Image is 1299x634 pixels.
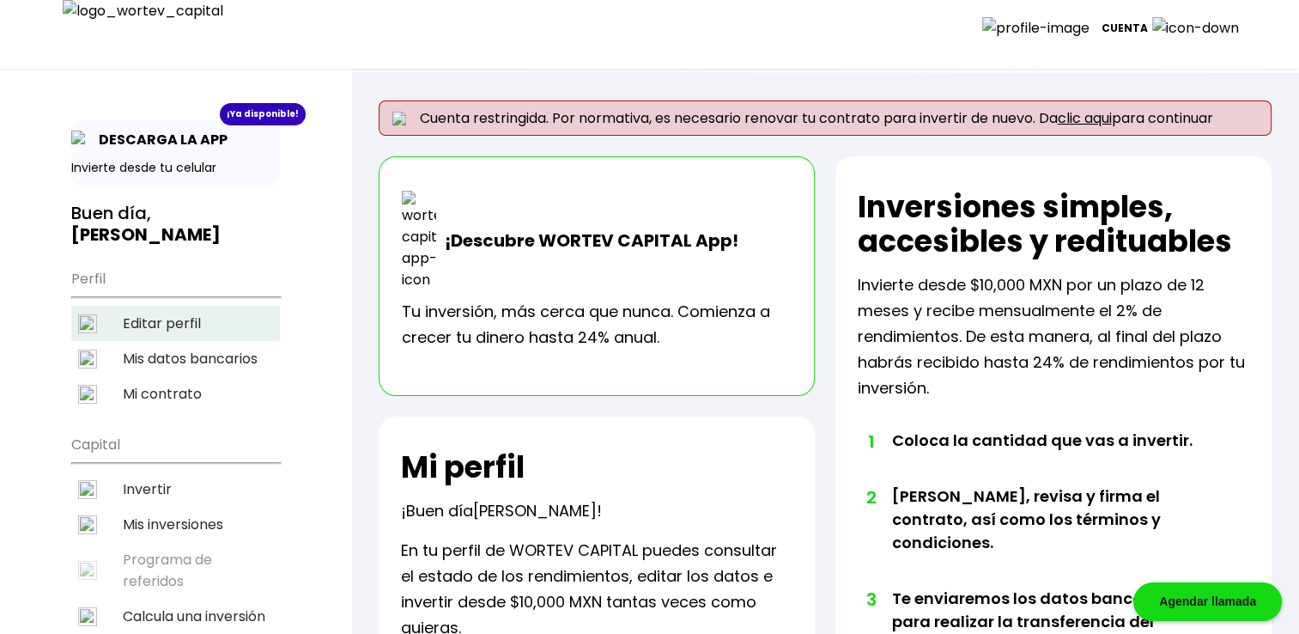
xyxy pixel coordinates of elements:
img: wortev-capital-app-icon [402,191,436,290]
a: Editar perfil [71,306,280,341]
img: error-circle.svg [392,112,406,125]
p: Invierte desde $10,000 MXN por un plazo de 12 meses y recibe mensualmente el 2% de rendimientos. ... [858,272,1249,401]
img: app-icon [71,131,90,149]
h2: Inversiones simples, accesibles y redituables [858,190,1249,259]
span: 1 [866,429,875,454]
li: Coloca la cantidad que vas a invertir. [892,429,1211,485]
img: datos-icon.svg [78,350,97,369]
a: Mi contrato [71,376,280,411]
span: Cuenta restringida. Por normativa, es necesario renovar tu contrato para invertir de nuevo. Da pa... [420,110,1213,126]
a: Calcula una inversión [71,599,280,634]
img: profile-image [982,17,1102,39]
div: Agendar llamada [1133,582,1282,621]
img: editar-icon.svg [78,314,97,333]
p: Tu inversión, más cerca que nunca. Comienza a crecer tu dinero hasta 24% anual. [402,299,792,351]
span: 3 [866,587,875,613]
p: Invierte desde tu celular [71,159,280,177]
span: [PERSON_NAME] [473,500,597,521]
p: DESCARGA LA APP [90,129,228,150]
ul: Perfil [71,259,280,411]
img: icon-down [1148,17,1251,39]
b: [PERSON_NAME] [71,223,221,247]
p: ¡Buen día ! [401,498,602,524]
img: calculadora-icon.svg [78,607,97,626]
div: ¡Ya disponible! [220,103,306,125]
li: [PERSON_NAME], revisa y firma el contrato, así como los términos y condiciones. [892,485,1211,587]
p: Cuenta [1102,15,1148,41]
p: ¡Descubre WORTEV CAPITAL App! [436,228,738,253]
img: inversiones-icon.svg [78,515,97,534]
h3: Buen día, [71,203,280,246]
a: Invertir [71,472,280,507]
img: invertir-icon.svg [78,480,97,499]
a: Mis datos bancarios [71,341,280,376]
a: Mis inversiones [71,507,280,542]
a: clic aqui [1058,108,1112,128]
img: contrato-icon.svg [78,385,97,404]
span: 2 [866,485,875,510]
h2: Mi perfil [401,450,525,485]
